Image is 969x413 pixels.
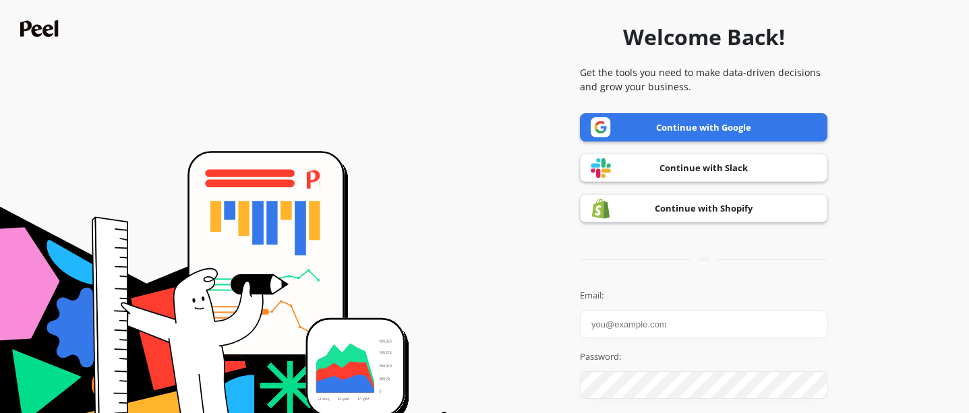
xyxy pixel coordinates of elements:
[580,154,827,182] a: Continue with Slack
[591,158,611,179] img: Slack logo
[580,65,827,94] p: Get the tools you need to make data-driven decisions and grow your business.
[580,289,827,303] label: Email:
[20,20,62,37] img: Peel
[591,198,611,219] img: Shopify logo
[580,311,827,338] input: you@example.com
[580,254,827,264] div: or
[580,350,827,364] label: Password:
[580,113,827,141] a: Continue with Google
[591,117,611,137] img: Google logo
[623,21,785,53] h1: Welcome Back!
[580,194,827,222] a: Continue with Shopify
